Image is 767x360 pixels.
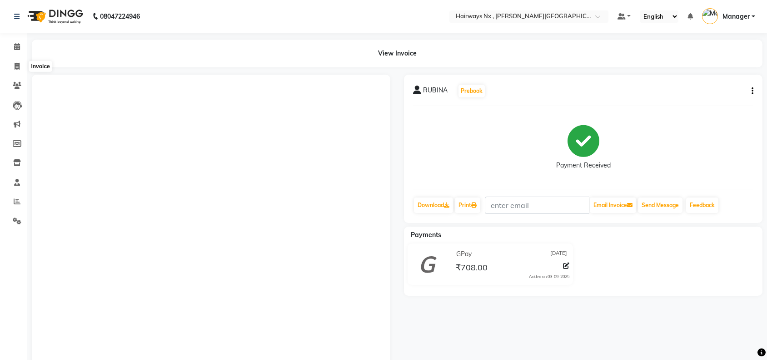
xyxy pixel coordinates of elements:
[23,4,85,29] img: logo
[590,198,636,213] button: Email Invoice
[414,198,453,213] a: Download
[550,249,567,259] span: [DATE]
[638,198,682,213] button: Send Message
[456,249,472,259] span: GPay
[556,161,611,170] div: Payment Received
[686,198,718,213] a: Feedback
[485,197,589,214] input: enter email
[702,8,718,24] img: Manager
[411,231,441,239] span: Payments
[423,86,448,98] span: RUBINA
[722,12,750,21] span: Manager
[29,61,52,72] div: Invoice
[529,274,569,280] div: Added on 03-09-2025
[100,4,140,29] b: 08047224946
[456,262,488,275] span: ₹708.00
[455,198,480,213] a: Print
[32,40,762,67] div: View Invoice
[458,85,485,97] button: Prebook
